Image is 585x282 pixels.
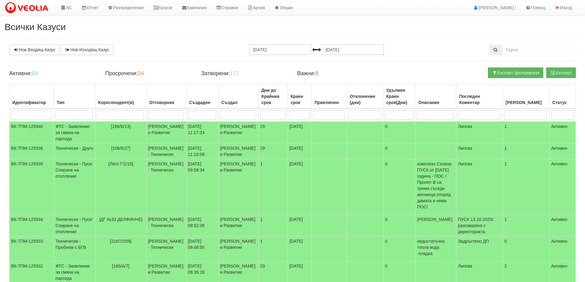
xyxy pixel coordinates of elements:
td: Активен [549,237,575,261]
td: [PERSON_NAME] и Развитие [218,237,259,261]
td: [DATE] [288,215,312,237]
b: 24 [138,70,144,76]
span: ПУСК 13.10.2025г. разговаряно с директоракта. [458,217,494,234]
div: Тип [56,98,94,107]
td: 1 [503,159,549,215]
td: ВК-ТПМ-125933 [10,237,54,261]
td: Активен [549,144,575,159]
th: Отговорник: No sort applied, activate to apply an ascending sort [146,84,186,109]
div: Отговорник [148,98,185,107]
th: Отклонение (дни): No sort applied, activate to apply an ascending sort [347,84,383,109]
td: Технически - Пуск/Спиране на отопление [54,215,95,237]
div: [PERSON_NAME] [505,98,548,107]
td: [DATE] 09:58:34 [186,159,218,215]
b: 177 [230,70,239,76]
td: [DATE] 11:17:24 [186,122,218,144]
td: ВК-ТПМ-125934 [10,215,54,237]
td: [PERSON_NAME] - Технически [146,159,186,215]
span: 29 [260,264,265,268]
span: [166/А/7] [112,264,129,268]
td: [DATE] 09:52:38 [186,215,218,237]
div: Отклонение (дни) [349,92,382,107]
td: ФТС - Заявление за смяна на партида [54,122,95,144]
td: [PERSON_NAME] и Развитие [218,215,259,237]
span: Липсва [458,264,472,268]
th: Брой Файлове: No sort applied, activate to apply an ascending sort [503,84,549,109]
div: Описание [417,98,454,107]
b: 0 [315,70,318,76]
th: Кореспондент(и): No sort applied, activate to apply an ascending sort [95,84,146,109]
th: Последен Коментар: No sort applied, activate to apply an ascending sort [456,84,503,109]
p: [PERSON_NAME] [417,216,454,222]
td: [DATE] 09:48:50 [186,237,218,261]
td: Технически - Проблем с БГВ [54,237,95,261]
div: Краен срок [289,92,310,107]
th: Удължен Краен срок(Дни): No sort applied, activate to apply an ascending sort [383,84,415,109]
td: 0 [503,237,549,261]
span: 1 [260,239,263,244]
th: Тип: No sort applied, activate to apply an ascending sort [54,84,95,109]
div: Удължен Краен срок(Дни) [385,86,414,107]
div: Създал [220,98,257,107]
td: [DATE] [288,237,312,261]
div: Кореспондент(и) [97,98,145,107]
span: Липсва [458,124,472,129]
span: [106/8/27] [111,146,130,151]
td: 1 [503,215,549,237]
h4: Затворени: [201,71,288,77]
td: Активен [549,159,575,215]
td: Технически - Пуск/Спиране на отопление [54,159,95,215]
p: комплекс Сезони ПУСК от [DATE] година - ПОС / Пролет В са трима съседи желаещи според дамата и ня... [417,161,454,210]
span: [ДГ №33 ДЕЛФИНЧЕ] [99,217,142,222]
td: ВК-ТПМ-125935 [10,159,54,215]
th: Идентификатор: No sort applied, activate to apply an ascending sort [10,84,54,109]
td: [PERSON_NAME] - Технически [146,215,186,237]
img: VeoliaLogo.png [5,2,51,14]
span: Задръстено ДП [458,239,489,244]
div: Последен Коментар [458,92,501,107]
h2: Всички Казуси [5,22,580,32]
span: [Лято Г/1/15] [108,161,133,166]
td: [DATE] [288,159,312,215]
th: Приключен: No sort applied, activate to apply an ascending sort [312,84,347,109]
span: Липсва [458,161,472,166]
td: [PERSON_NAME] и Развитие [218,122,259,144]
h4: Важни: [297,71,384,77]
h4: Активни: [9,71,96,77]
td: [DATE] 11:10:08 [186,144,218,159]
button: Експорт филтрирани [488,68,543,78]
span: [216/7/209] [110,239,131,244]
span: 29 [260,124,265,129]
p: недостатъчно топла вода -хладка [417,238,454,257]
td: 0 [383,144,415,159]
button: Експорт [546,68,576,78]
td: [DATE] [288,122,312,144]
h4: Просрочени: [105,71,192,77]
td: 0 [383,215,415,237]
div: Създаден [188,98,217,107]
th: Дни до Крайния срок: No sort applied, activate to apply an ascending sort [259,84,288,109]
span: Липсва [458,146,472,151]
td: [PERSON_NAME] и Развитие [218,144,259,159]
th: Статус: No sort applied, activate to apply an ascending sort [549,84,575,109]
input: Търсене по Идентификатор, Бл/Вх/Ап, Тип, Описание, Моб. Номер, Имейл, Файл, Коментар, [502,44,576,55]
div: Дни до Крайния срок [260,86,286,107]
span: 1 [260,217,263,222]
td: 0 [383,122,415,144]
td: 1 [503,122,549,144]
a: Нов Входящ Казус [9,44,60,55]
span: [166/Б/13] [111,124,131,129]
div: Приключен [313,98,345,107]
td: 0 [383,159,415,215]
div: Статус [551,98,574,107]
th: Създал: No sort applied, activate to apply an ascending sort [218,84,259,109]
th: Създаден: No sort applied, activate to apply an ascending sort [186,84,218,109]
td: 0 [383,237,415,261]
div: Идентификатор [11,98,52,107]
td: 1 [503,144,549,159]
span: 29 [260,146,265,151]
td: [PERSON_NAME] - Технически [146,237,186,261]
td: ВК-ТПМ-125936 [10,144,54,159]
td: [PERSON_NAME] и Развитие [146,122,186,144]
th: Краен срок: No sort applied, activate to apply an ascending sort [288,84,312,109]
